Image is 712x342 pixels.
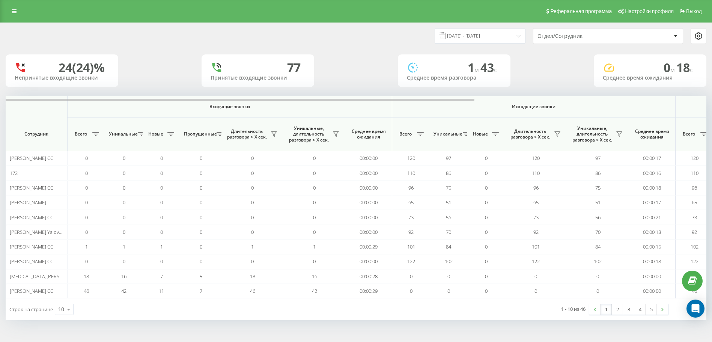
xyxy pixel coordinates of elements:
span: м [670,66,676,74]
td: 00:00:29 [345,284,392,298]
span: 0 [251,229,254,235]
span: 97 [595,155,601,161]
span: c [494,66,497,74]
span: 65 [408,199,414,206]
span: 1 [313,243,316,250]
span: 0 [313,184,316,191]
span: [MEDICAL_DATA][PERSON_NAME] CC [10,273,90,280]
span: 0 [313,214,316,221]
span: Новые [471,131,490,137]
span: 0 [123,229,125,235]
span: 0 [200,170,202,176]
td: 00:00:21 [629,210,676,224]
span: 0 [160,170,163,176]
span: 0 [313,258,316,265]
span: 84 [446,243,451,250]
span: 120 [407,155,415,161]
span: 0 [534,273,537,280]
span: 0 [447,273,450,280]
span: [PERSON_NAME] СС [10,288,53,294]
span: Всего [396,131,415,137]
td: 00:00:17 [629,151,676,166]
span: Пропущенные [184,131,214,137]
td: 00:00:18 [629,225,676,240]
span: Новые [146,131,165,137]
div: Принятые входящие звонки [211,75,305,81]
span: [PERSON_NAME] CC [10,258,53,265]
span: 102 [445,258,453,265]
span: Длительность разговора > Х сек. [225,128,268,140]
td: 00:00:00 [629,284,676,298]
span: 1 [123,243,125,250]
span: 0 [200,214,202,221]
span: 51 [595,199,601,206]
span: 0 [85,229,88,235]
span: 0 [485,184,488,191]
td: 00:00:28 [345,269,392,284]
span: 1 [468,59,480,75]
span: 73 [692,214,697,221]
span: 1 [160,243,163,250]
span: 110 [532,170,540,176]
span: 122 [532,258,540,265]
td: 00:00:00 [345,181,392,195]
span: Уникальные [109,131,136,137]
span: 56 [595,214,601,221]
td: 00:00:00 [345,166,392,180]
span: 75 [446,184,451,191]
a: 3 [623,304,634,315]
td: 00:00:17 [629,195,676,210]
span: 0 [485,288,488,294]
span: 122 [691,258,698,265]
span: 0 [485,273,488,280]
span: c [690,66,693,74]
span: 86 [595,170,601,176]
span: 120 [691,155,698,161]
span: 0 [85,214,88,221]
span: 0 [313,155,316,161]
span: 92 [533,229,539,235]
span: 96 [533,184,539,191]
span: Исходящие звонки [410,104,658,110]
span: [PERSON_NAME] Yalovenko CC [10,229,77,235]
td: 00:00:16 [629,166,676,180]
span: 0 [200,199,202,206]
span: 0 [160,258,163,265]
span: 70 [446,229,451,235]
div: 1 - 10 из 46 [561,305,586,313]
span: Всего [679,131,698,137]
span: [PERSON_NAME] CC [10,155,53,161]
span: 0 [410,273,412,280]
span: 42 [121,288,126,294]
span: 0 [160,155,163,161]
span: 0 [160,229,163,235]
span: 0 [123,214,125,221]
span: 18 [84,273,89,280]
span: 0 [410,288,412,294]
span: Уникальные, длительность разговора > Х сек. [571,125,614,143]
span: 0 [200,258,202,265]
span: 0 [251,214,254,221]
span: 0 [664,59,676,75]
div: 10 [58,306,64,313]
span: 92 [692,229,697,235]
span: 0 [85,199,88,206]
span: 7 [160,273,163,280]
span: 1 [251,243,254,250]
span: 97 [446,155,451,161]
span: 51 [446,199,451,206]
td: 00:00:18 [629,181,676,195]
span: 0 [313,170,316,176]
span: 11 [159,288,164,294]
span: 0 [251,184,254,191]
span: 110 [691,170,698,176]
td: 00:00:00 [345,225,392,240]
div: Непринятые входящие звонки [15,75,109,81]
span: 7 [200,288,202,294]
span: 0 [485,155,488,161]
span: 0 [123,170,125,176]
span: Сотрудник [12,131,61,137]
span: 0 [313,229,316,235]
span: Уникальные [434,131,461,137]
span: 0 [596,273,599,280]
